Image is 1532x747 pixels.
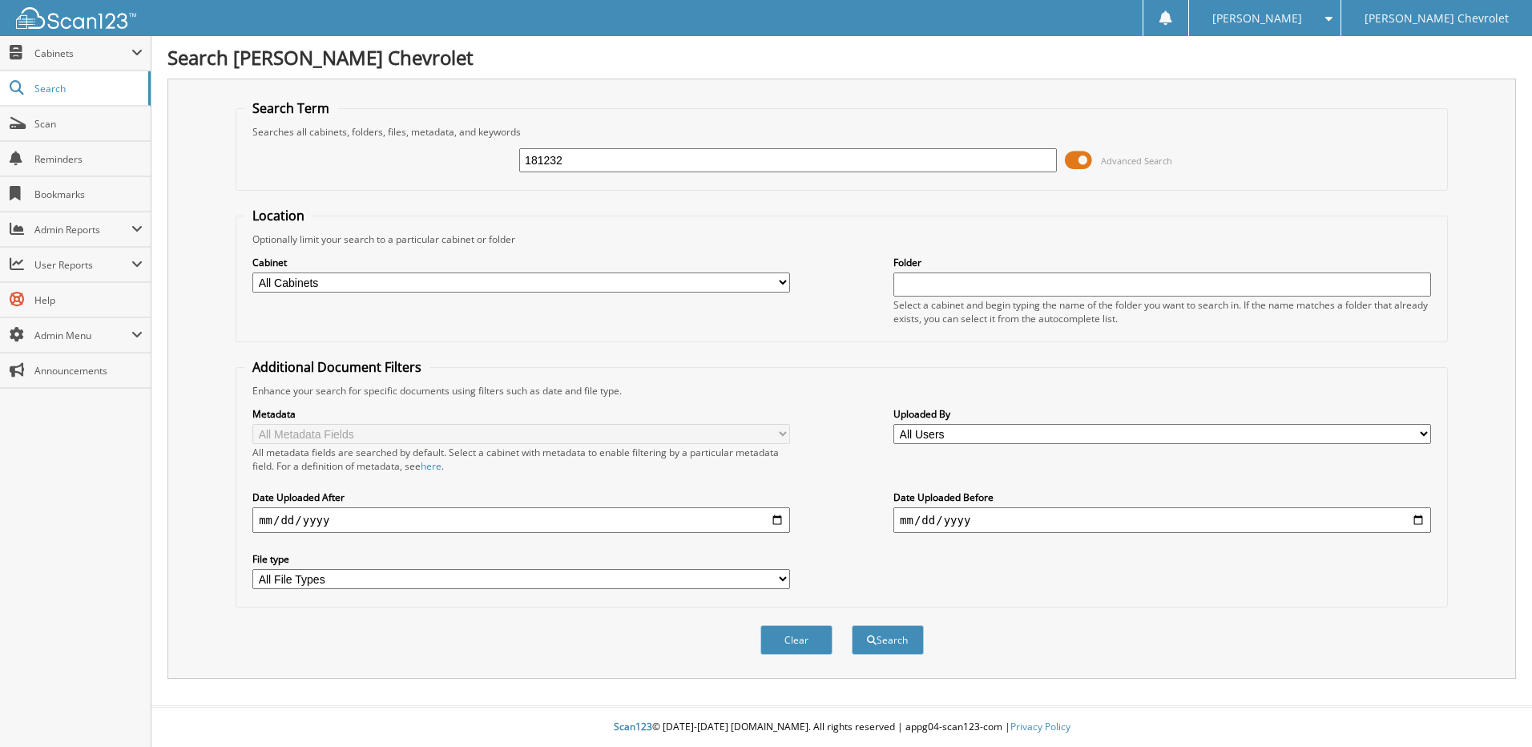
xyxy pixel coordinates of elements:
[34,152,143,166] span: Reminders
[34,223,131,236] span: Admin Reports
[252,507,790,533] input: start
[16,7,136,29] img: scan123-logo-white.svg
[244,207,312,224] legend: Location
[614,720,652,733] span: Scan123
[34,258,131,272] span: User Reports
[893,491,1431,504] label: Date Uploaded Before
[244,358,429,376] legend: Additional Document Filters
[34,117,143,131] span: Scan
[1101,155,1172,167] span: Advanced Search
[252,256,790,269] label: Cabinet
[893,256,1431,269] label: Folder
[244,99,337,117] legend: Search Term
[760,625,833,655] button: Clear
[893,507,1431,533] input: end
[34,293,143,307] span: Help
[852,625,924,655] button: Search
[252,407,790,421] label: Metadata
[1010,720,1070,733] a: Privacy Policy
[34,329,131,342] span: Admin Menu
[244,232,1439,246] div: Optionally limit your search to a particular cabinet or folder
[893,407,1431,421] label: Uploaded By
[252,552,790,566] label: File type
[252,446,790,473] div: All metadata fields are searched by default. Select a cabinet with metadata to enable filtering b...
[34,82,140,95] span: Search
[1212,14,1302,23] span: [PERSON_NAME]
[167,44,1516,71] h1: Search [PERSON_NAME] Chevrolet
[1365,14,1509,23] span: [PERSON_NAME] Chevrolet
[1452,670,1532,747] iframe: Chat Widget
[34,46,131,60] span: Cabinets
[252,491,790,504] label: Date Uploaded After
[421,459,441,473] a: here
[244,384,1439,398] div: Enhance your search for specific documents using filters such as date and file type.
[893,298,1431,325] div: Select a cabinet and begin typing the name of the folder you want to search in. If the name match...
[34,188,143,201] span: Bookmarks
[151,708,1532,747] div: © [DATE]-[DATE] [DOMAIN_NAME]. All rights reserved | appg04-scan123-com |
[34,364,143,378] span: Announcements
[244,125,1439,139] div: Searches all cabinets, folders, files, metadata, and keywords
